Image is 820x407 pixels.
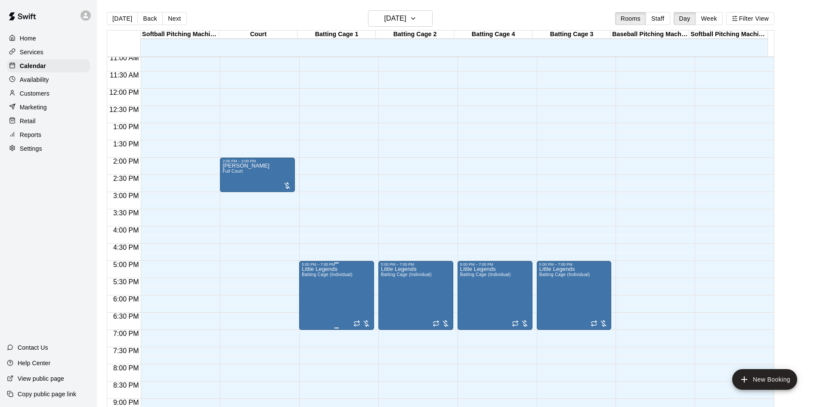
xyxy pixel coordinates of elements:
[537,261,612,330] div: 5:00 PM – 7:00 PM: Little Legends
[219,31,297,39] div: Court
[433,320,439,327] span: Recurring event
[18,374,64,383] p: View public page
[302,272,353,277] span: Batting Cage (Individual)
[381,272,432,277] span: Batting Cage (Individual)
[20,48,43,56] p: Services
[20,144,42,153] p: Settings
[111,209,141,217] span: 3:30 PM
[111,347,141,354] span: 7:30 PM
[7,59,90,72] a: Calendar
[18,359,50,367] p: Help Center
[689,31,767,39] div: Softball Pitching Machine 2
[512,320,519,327] span: Recurring event
[111,313,141,320] span: 6:30 PM
[454,31,532,39] div: Batting Cage 4
[107,89,141,96] span: 12:00 PM
[458,261,532,330] div: 5:00 PM – 7:00 PM: Little Legends
[111,330,141,337] span: 7:00 PM
[7,142,90,155] a: Settings
[297,31,376,39] div: Batting Cage 1
[20,34,36,43] p: Home
[20,75,49,84] p: Availability
[302,262,371,267] div: 5:00 PM – 7:00 PM
[376,31,454,39] div: Batting Cage 2
[7,73,90,86] a: Availability
[107,12,138,25] button: [DATE]
[20,89,50,98] p: Customers
[732,369,797,390] button: add
[299,261,374,330] div: 5:00 PM – 7:00 PM: Little Legends
[591,320,597,327] span: Recurring event
[111,278,141,286] span: 5:30 PM
[111,192,141,199] span: 3:00 PM
[20,117,36,125] p: Retail
[111,364,141,372] span: 8:00 PM
[220,158,295,192] div: 2:00 PM – 3:00 PM: Full Court
[111,140,141,148] span: 1:30 PM
[7,32,90,45] a: Home
[381,262,451,267] div: 5:00 PM – 7:00 PM
[137,12,163,25] button: Back
[111,123,141,130] span: 1:00 PM
[532,31,611,39] div: Batting Cage 3
[7,128,90,141] a: Reports
[615,12,646,25] button: Rooms
[20,130,41,139] p: Reports
[108,71,141,79] span: 11:30 AM
[18,390,76,398] p: Copy public page link
[353,320,360,327] span: Recurring event
[611,31,689,39] div: Baseball Pitching Machine
[726,12,774,25] button: Filter View
[20,62,46,70] p: Calendar
[18,343,48,352] p: Contact Us
[107,106,141,113] span: 12:30 PM
[111,382,141,389] span: 8:30 PM
[539,272,590,277] span: Batting Cage (Individual)
[539,262,609,267] div: 5:00 PM – 7:00 PM
[111,399,141,406] span: 9:00 PM
[108,54,141,62] span: 11:00 AM
[162,12,186,25] button: Next
[141,31,219,39] div: Softball Pitching Machine 1
[7,115,90,127] a: Retail
[111,175,141,182] span: 2:30 PM
[111,244,141,251] span: 4:30 PM
[7,87,90,100] a: Customers
[696,12,723,25] button: Week
[223,169,243,174] span: Full Court
[674,12,696,25] button: Day
[111,261,141,268] span: 5:00 PM
[223,159,292,163] div: 2:00 PM – 3:00 PM
[111,295,141,303] span: 6:00 PM
[368,10,433,27] button: [DATE]
[7,101,90,114] a: Marketing
[378,261,453,330] div: 5:00 PM – 7:00 PM: Little Legends
[111,227,141,234] span: 4:00 PM
[646,12,670,25] button: Staff
[7,46,90,59] a: Services
[460,262,530,267] div: 5:00 PM – 7:00 PM
[111,158,141,165] span: 2:00 PM
[20,103,47,112] p: Marketing
[384,12,406,25] h6: [DATE]
[460,272,511,277] span: Batting Cage (Individual)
